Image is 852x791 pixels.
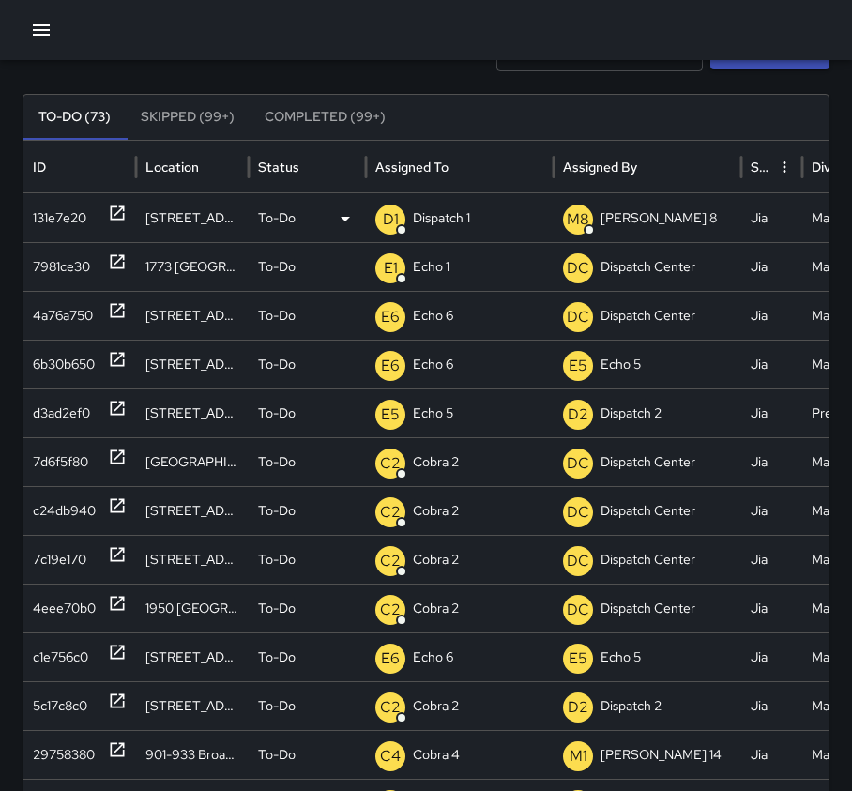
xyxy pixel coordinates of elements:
[601,438,695,486] p: Dispatch Center
[136,193,249,242] div: 1780 Telegraph Avenue
[33,731,95,779] div: 29758380
[771,154,798,180] button: Source column menu
[601,487,695,535] p: Dispatch Center
[741,584,802,632] div: Jia
[258,292,296,340] p: To-Do
[258,194,296,242] p: To-Do
[741,486,802,535] div: Jia
[145,159,199,175] div: Location
[563,159,637,175] div: Assigned By
[258,487,296,535] p: To-Do
[413,438,459,486] p: Cobra 2
[23,95,126,140] button: To-Do (73)
[570,745,587,768] p: M1
[751,159,769,175] div: Source
[381,647,400,670] p: E6
[567,306,589,328] p: DC
[741,681,802,730] div: Jia
[258,389,296,437] p: To-Do
[33,159,46,175] div: ID
[380,452,401,475] p: C2
[33,292,93,340] div: 4a76a750
[601,633,641,681] p: Echo 5
[136,437,249,486] div: 2128 Broadway
[741,291,802,340] div: Jia
[741,193,802,242] div: Jia
[381,403,400,426] p: E5
[741,730,802,779] div: Jia
[258,585,296,632] p: To-Do
[567,452,589,475] p: DC
[258,341,296,388] p: To-Do
[741,340,802,388] div: Jia
[383,208,399,231] p: D1
[601,682,662,730] p: Dispatch 2
[381,355,400,377] p: E6
[601,341,641,388] p: Echo 5
[258,159,299,175] div: Status
[601,731,722,779] p: [PERSON_NAME] 14
[569,647,587,670] p: E5
[258,682,296,730] p: To-Do
[33,585,96,632] div: 4eee70b0
[136,730,249,779] div: 901-933 Broadway
[567,501,589,524] p: DC
[380,501,401,524] p: C2
[413,682,459,730] p: Cobra 2
[384,257,398,280] p: E1
[33,536,86,584] div: 7c19e170
[741,242,802,291] div: Jia
[136,681,249,730] div: 2270 Broadway
[413,389,453,437] p: Echo 5
[567,550,589,572] p: DC
[413,536,459,584] p: Cobra 2
[258,633,296,681] p: To-Do
[567,599,589,621] p: DC
[380,599,401,621] p: C2
[126,95,250,140] button: Skipped (99+)
[741,535,802,584] div: Jia
[136,291,249,340] div: 2264 Webster Street
[741,632,802,681] div: Jia
[601,536,695,584] p: Dispatch Center
[413,487,459,535] p: Cobra 2
[258,731,296,779] p: To-Do
[33,487,96,535] div: c24db940
[413,292,453,340] p: Echo 6
[136,340,249,388] div: 700 Broadway
[601,194,717,242] p: [PERSON_NAME] 8
[375,159,449,175] div: Assigned To
[601,292,695,340] p: Dispatch Center
[567,257,589,280] p: DC
[601,243,695,291] p: Dispatch Center
[569,355,587,377] p: E5
[258,438,296,486] p: To-Do
[568,403,588,426] p: D2
[380,550,401,572] p: C2
[413,194,470,242] p: Dispatch 1
[258,536,296,584] p: To-Do
[413,731,460,779] p: Cobra 4
[413,341,453,388] p: Echo 6
[601,389,662,437] p: Dispatch 2
[567,208,589,231] p: M8
[413,633,453,681] p: Echo 6
[413,243,449,291] p: Echo 1
[136,584,249,632] div: 1950 Broadway
[741,388,802,437] div: Jia
[568,696,588,719] p: D2
[136,486,249,535] div: 415 24th Street
[33,341,95,388] div: 6b30b650
[381,306,400,328] p: E6
[33,438,88,486] div: 7d6f5f80
[136,535,249,584] div: 2299 Broadway
[136,242,249,291] div: 1773 Broadway
[33,682,87,730] div: 5c17c8c0
[380,696,401,719] p: C2
[258,243,296,291] p: To-Do
[413,585,459,632] p: Cobra 2
[33,389,90,437] div: d3ad2ef0
[33,243,90,291] div: 7981ce30
[741,437,802,486] div: Jia
[33,194,86,242] div: 131e7e20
